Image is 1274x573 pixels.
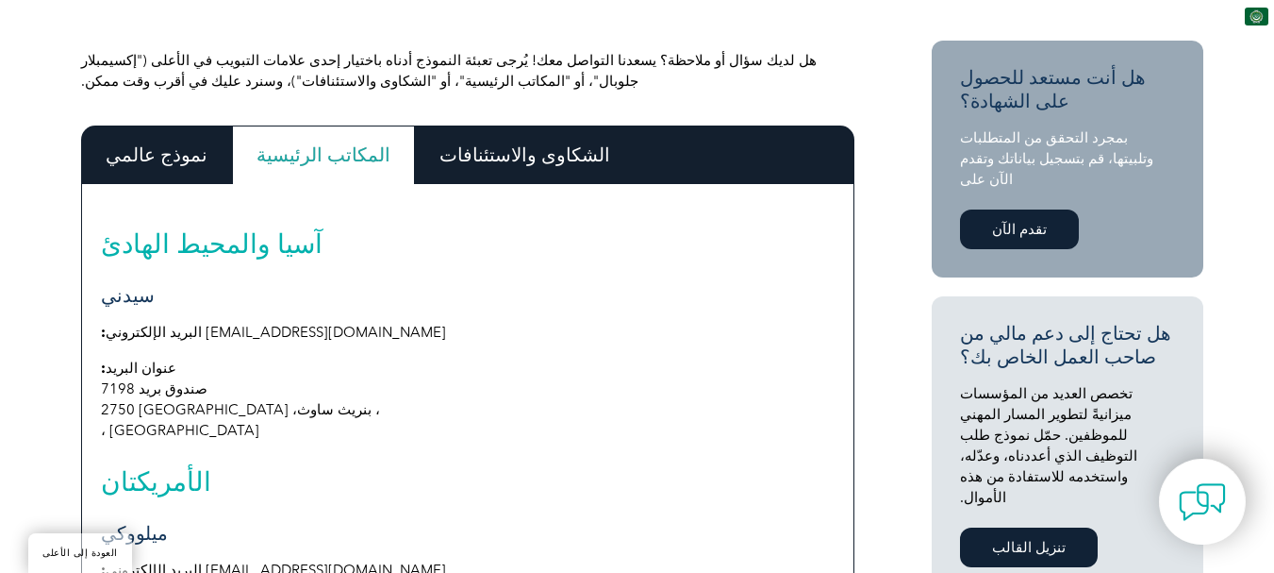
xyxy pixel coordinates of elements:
font: هل أنت مستعد للحصول على الشهادة؟ [960,66,1146,112]
a: [EMAIL_ADDRESS][DOMAIN_NAME] [206,324,446,341]
font: هل لديك سؤال أو ملاحظة؟ يسعدنا التواصل معك! يُرجى تعبئة النموذج أدناه باختيار إحدى علامات التبويب... [81,52,817,90]
font: نموذج عالمي [106,143,207,166]
img: ar [1245,8,1268,25]
font: ، بنريث ساوث، [GEOGRAPHIC_DATA] 2750 [101,401,380,418]
font: تنزيل القالب [992,539,1066,556]
a: العودة إلى الأعلى [28,533,132,573]
a: تقدم الآن [960,210,1079,249]
a: تنزيل القالب [960,528,1098,567]
font: سيدني [101,284,155,307]
font: الأمريكتان [101,465,211,497]
font: ، [GEOGRAPHIC_DATA] [101,422,259,439]
font: آسيا والمحيط الهادئ [101,228,323,260]
font: المكاتب الرئيسية [256,143,390,166]
font: عنوان البريد: [101,360,176,377]
font: الشكاوى والاستئنافات [439,143,610,166]
font: العودة إلى الأعلى [42,548,118,559]
font: ميلووكي [101,522,168,545]
font: البريد الإلكتروني: [101,324,202,341]
font: تقدم الآن [992,221,1047,238]
font: صندوق بريد 7198 [101,380,207,397]
img: contact-chat.png [1179,479,1226,526]
font: هل تحتاج إلى دعم مالي من صاحب العمل الخاص بك؟ [960,322,1171,368]
font: بمجرد التحقق من المتطلبات وتلبيتها، قم بتسجيل بياناتك وتقدم الآن على [960,129,1153,188]
font: تخصص العديد من المؤسسات ميزانيةً لتطوير المسار المهني للموظفين. حمّل نموذج طلب التوظيف الذي أعددن... [960,385,1137,506]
